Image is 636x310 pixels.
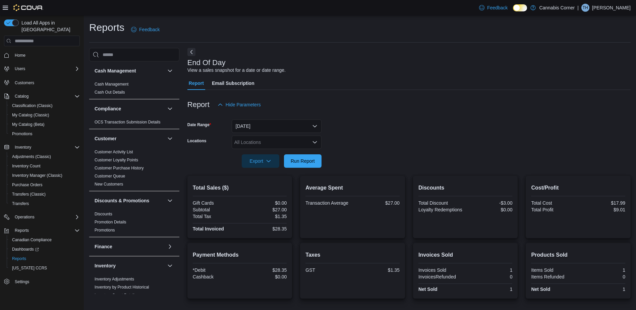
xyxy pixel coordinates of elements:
[9,162,43,170] a: Inventory Count
[12,65,28,73] button: Users
[241,267,287,273] div: $28.35
[89,210,179,237] div: Discounts & Promotions
[241,274,287,279] div: $0.00
[12,173,62,178] span: Inventory Manager (Classic)
[9,120,47,128] a: My Catalog (Beta)
[95,293,136,298] span: Inventory Count Details
[15,145,31,150] span: Inventory
[9,102,55,110] a: Classification (Classic)
[9,245,80,253] span: Dashboards
[354,200,400,206] div: $27.00
[418,207,464,212] div: Loyalty Redemptions
[187,138,207,144] label: Locations
[187,122,211,127] label: Date Range
[1,277,82,287] button: Settings
[95,220,126,224] a: Promotion Details
[193,214,238,219] div: Total Tax
[354,267,400,273] div: $1.35
[128,23,162,36] a: Feedback
[9,190,48,198] a: Transfers (Classic)
[246,154,275,168] span: Export
[7,245,82,254] a: Dashboards
[89,80,179,99] div: Cash Management
[9,171,80,179] span: Inventory Manager (Classic)
[531,184,625,192] h2: Cost/Profit
[9,130,80,138] span: Promotions
[95,276,134,282] span: Inventory Adjustments
[1,77,82,87] button: Customers
[9,120,80,128] span: My Catalog (Beta)
[12,143,34,151] button: Inventory
[305,251,400,259] h2: Taxes
[1,50,82,60] button: Home
[9,236,80,244] span: Canadian Compliance
[580,207,625,212] div: $9.01
[531,274,577,279] div: Items Refunded
[95,227,115,233] span: Promotions
[12,51,80,59] span: Home
[305,200,351,206] div: Transaction Average
[1,64,82,73] button: Users
[12,154,51,159] span: Adjustments (Classic)
[581,4,589,12] div: Tania Hines
[580,200,625,206] div: $17.99
[193,267,238,273] div: *Debit
[7,152,82,161] button: Adjustments (Classic)
[241,226,287,231] div: $28.35
[9,200,32,208] a: Transfers
[312,140,317,145] button: Open list of options
[12,79,37,87] a: Customers
[139,26,160,33] span: Feedback
[291,158,315,164] span: Run Report
[7,110,82,120] button: My Catalog (Classic)
[4,48,80,304] nav: Complex example
[193,226,224,231] strong: Total Invoiced
[95,82,128,87] a: Cash Management
[95,135,165,142] button: Customer
[9,264,50,272] a: [US_STATE] CCRS
[9,236,54,244] a: Canadian Compliance
[166,105,174,113] button: Compliance
[95,158,138,162] a: Customer Loyalty Points
[95,120,161,124] a: OCS Transaction Submission Details
[95,135,116,142] h3: Customer
[12,92,80,100] span: Catalog
[12,51,28,59] a: Home
[531,251,625,259] h2: Products Sold
[166,262,174,270] button: Inventory
[305,184,400,192] h2: Average Spent
[580,287,625,292] div: 1
[19,19,80,33] span: Load All Apps in [GEOGRAPHIC_DATA]
[241,200,287,206] div: $0.00
[9,162,80,170] span: Inventory Count
[95,105,165,112] button: Compliance
[95,197,149,204] h3: Discounts & Promotions
[15,53,25,58] span: Home
[9,190,80,198] span: Transfers (Classic)
[580,267,625,273] div: 1
[418,200,464,206] div: Total Discount
[12,213,37,221] button: Operations
[15,66,25,71] span: Users
[193,207,238,212] div: Subtotal
[12,226,80,235] span: Reports
[12,112,49,118] span: My Catalog (Classic)
[95,243,112,250] h3: Finance
[15,214,35,220] span: Operations
[95,149,133,155] span: Customer Activity List
[242,154,279,168] button: Export
[95,293,136,298] a: Inventory Count Details
[1,92,82,101] button: Catalog
[95,105,121,112] h3: Compliance
[9,200,80,208] span: Transfers
[467,287,512,292] div: 1
[12,131,33,137] span: Promotions
[95,228,115,232] a: Promotions
[12,192,46,197] span: Transfers (Classic)
[12,122,45,127] span: My Catalog (Beta)
[9,153,54,161] a: Adjustments (Classic)
[418,184,513,192] h2: Discounts
[166,243,174,251] button: Finance
[95,90,125,95] span: Cash Out Details
[7,190,82,199] button: Transfers (Classic)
